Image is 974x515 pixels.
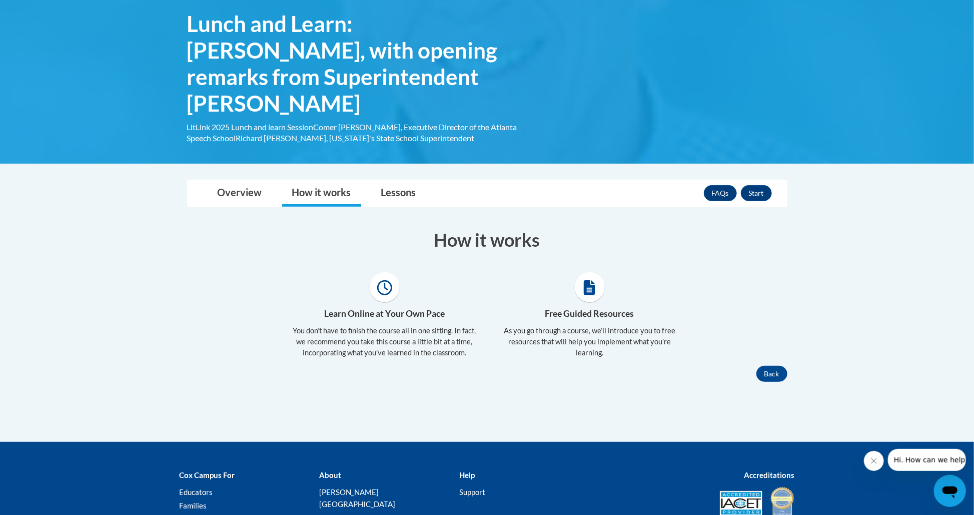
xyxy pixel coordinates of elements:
[741,185,772,201] button: Start
[6,7,81,15] span: Hi. How can we help?
[495,307,685,320] h4: Free Guided Resources
[934,475,966,507] iframe: Button to launch messaging window
[864,451,884,471] iframe: Close message
[744,470,795,479] b: Accreditations
[282,180,361,207] a: How it works
[319,470,341,479] b: About
[180,501,207,510] a: Families
[888,449,966,471] iframe: Message from company
[459,487,485,496] a: Support
[371,180,426,207] a: Lessons
[319,487,395,508] a: [PERSON_NAME][GEOGRAPHIC_DATA]
[756,366,787,382] button: Back
[495,325,685,358] p: As you go through a course, we’ll introduce you to free resources that will help you implement wh...
[187,227,787,252] h3: How it works
[704,185,737,201] a: FAQs
[180,487,213,496] a: Educators
[180,470,235,479] b: Cox Campus For
[290,307,480,320] h4: Learn Online at Your Own Pace
[187,11,532,116] span: Lunch and Learn: [PERSON_NAME], with opening remarks from Superintendent [PERSON_NAME]
[459,470,475,479] b: Help
[290,325,480,358] p: You don’t have to finish the course all in one sitting. In fact, we recommend you take this cours...
[208,180,272,207] a: Overview
[187,122,532,144] div: LitLink 2025 Lunch and learn SessionComer [PERSON_NAME], Executive Director of the Atlanta Speech...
